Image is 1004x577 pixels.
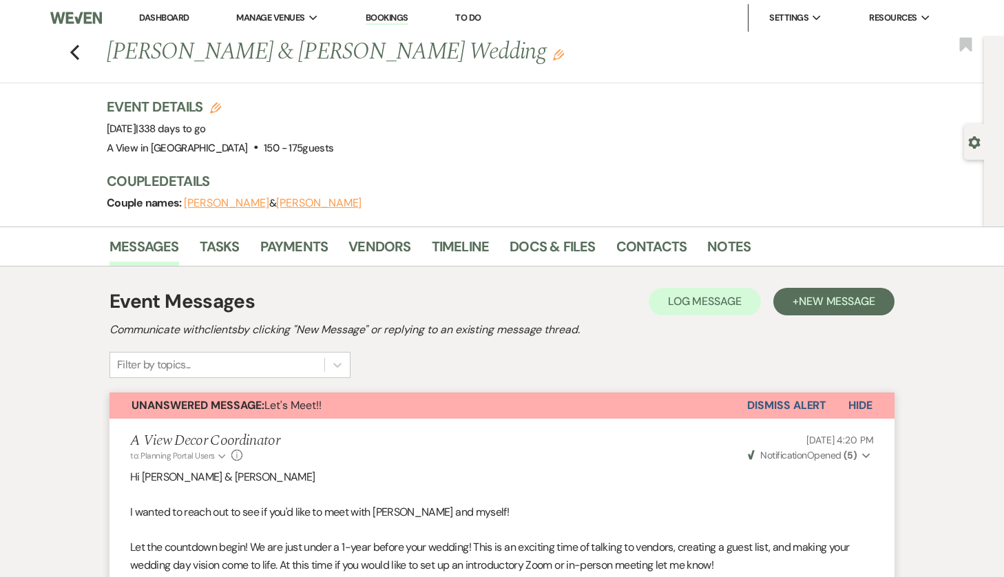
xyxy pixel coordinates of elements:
[668,294,742,308] span: Log Message
[799,294,875,308] span: New Message
[826,392,895,419] button: Hide
[869,11,917,25] span: Resources
[844,449,857,461] strong: ( 5 )
[748,449,857,461] span: Opened
[107,171,878,191] h3: Couple Details
[130,505,509,519] span: I wanted to reach out to see if you'd like to meet with [PERSON_NAME] and myself!
[707,235,751,266] a: Notes
[649,288,761,315] button: Log Message
[138,122,206,136] span: 338 days to go
[747,392,826,419] button: Dismiss Alert
[109,235,179,266] a: Messages
[773,288,895,315] button: +New Message
[117,357,191,373] div: Filter by topics...
[455,12,481,23] a: To Do
[107,141,248,155] span: A View in [GEOGRAPHIC_DATA]
[139,12,189,23] a: Dashboard
[200,235,240,266] a: Tasks
[50,3,102,32] img: Weven Logo
[107,97,334,116] h3: Event Details
[264,141,333,155] span: 150 - 175 guests
[236,11,304,25] span: Manage Venues
[130,468,874,486] p: Hi [PERSON_NAME] & [PERSON_NAME]
[109,287,255,316] h1: Event Messages
[107,36,724,69] h1: [PERSON_NAME] & [PERSON_NAME] Wedding
[806,434,874,446] span: [DATE] 4:20 PM
[769,11,808,25] span: Settings
[760,449,806,461] span: Notification
[130,450,228,462] button: to: Planning Portal Users
[184,198,269,209] button: [PERSON_NAME]
[130,450,215,461] span: to: Planning Portal Users
[107,122,206,136] span: [DATE]
[130,432,280,450] h5: A View Decor Coordinator
[130,540,849,572] span: Let the countdown begin! We are just under a 1-year before your wedding! This is an exciting time...
[746,448,874,463] button: NotificationOpened (5)
[260,235,328,266] a: Payments
[432,235,490,266] a: Timeline
[366,12,408,25] a: Bookings
[109,322,895,338] h2: Communicate with clients by clicking "New Message" or replying to an existing message thread.
[136,122,205,136] span: |
[616,235,687,266] a: Contacts
[132,398,264,412] strong: Unanswered Message:
[132,398,322,412] span: Let's Meet!!
[276,198,362,209] button: [PERSON_NAME]
[184,196,362,210] span: &
[510,235,595,266] a: Docs & Files
[109,392,747,419] button: Unanswered Message:Let's Meet!!
[348,235,410,266] a: Vendors
[968,135,981,148] button: Open lead details
[848,398,872,412] span: Hide
[107,196,184,210] span: Couple names:
[553,48,564,61] button: Edit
